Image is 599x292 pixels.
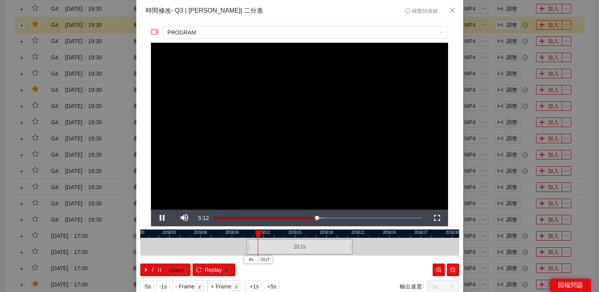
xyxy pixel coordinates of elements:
kbd: r [223,267,231,275]
span: caret-right [143,267,149,273]
span: IN [249,256,253,264]
span: + Frame [211,282,232,291]
span: OUT [261,256,270,264]
button: caret-right/pausespace [140,264,191,276]
div: 回報問題 [550,279,591,292]
span: / [152,265,154,274]
button: Fullscreen [426,210,448,226]
span: pause [157,267,162,273]
span: zoom-out [450,267,456,273]
div: Video Player [151,43,448,210]
span: 5:12 [198,215,209,221]
span: +5s [267,282,276,291]
span: reload [196,267,202,273]
span: close [449,7,456,13]
button: Pause [151,210,173,226]
span: zoom-in [436,267,441,273]
div: 時間修改 - Q3 | [PERSON_NAME]| 二分進 [146,6,263,15]
button: IN [244,256,258,264]
span: video-camera [151,28,159,36]
span: info-circle [405,8,410,13]
span: PROGRAM [168,27,443,38]
span: +1s [250,282,259,291]
span: -5s [143,282,151,291]
kbd: c [233,283,240,291]
div: Progress Bar [214,217,422,219]
span: -1s [159,282,167,291]
span: Replay [205,265,222,274]
button: reloadReplayr [193,264,235,276]
span: - Frame [175,282,195,291]
button: zoom-in [433,264,445,276]
kbd: space [166,267,186,275]
button: Mute [173,210,195,226]
button: OUT [258,256,272,264]
div: 10.1 s [246,239,353,254]
span: 鍵盤快捷鍵 [405,8,437,14]
button: zoom-out [447,264,459,276]
kbd: z [196,283,204,291]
